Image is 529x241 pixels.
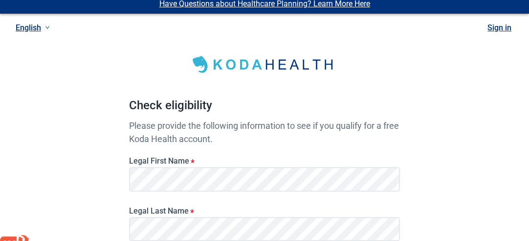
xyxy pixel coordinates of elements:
[129,206,400,216] label: Legal Last Name
[487,23,511,32] a: Sign in
[186,52,343,77] img: Koda Health
[45,25,50,30] span: down
[129,119,400,145] p: Please provide the following information to see if you qualify for a free Koda Health account.
[129,156,400,166] label: Legal First Name
[12,20,54,36] a: Current language: English
[129,96,400,119] h1: Check eligibility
